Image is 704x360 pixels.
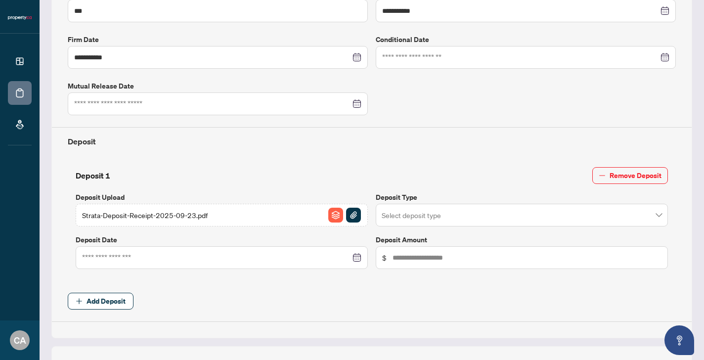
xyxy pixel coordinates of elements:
[87,293,126,309] span: Add Deposit
[376,234,668,245] label: Deposit Amount
[376,192,668,203] label: Deposit Type
[68,293,133,310] button: Add Deposit
[592,167,668,184] button: Remove Deposit
[328,207,344,223] button: File Archive
[664,325,694,355] button: Open asap
[599,172,606,179] span: minus
[68,34,368,45] label: Firm Date
[610,168,661,183] span: Remove Deposit
[382,252,387,263] span: $
[76,192,368,203] label: Deposit Upload
[76,204,368,226] span: Strata-Deposit-Receipt-2025-09-23.pdfFile ArchiveFile Attachement
[328,208,343,223] img: File Archive
[68,135,676,147] h4: Deposit
[346,208,361,223] img: File Attachement
[14,333,26,347] span: CA
[76,170,110,181] h4: Deposit 1
[8,15,32,21] img: logo
[76,298,83,305] span: plus
[76,234,368,245] label: Deposit Date
[376,34,676,45] label: Conditional Date
[346,207,361,223] button: File Attachement
[68,81,368,91] label: Mutual Release Date
[82,210,208,221] span: Strata-Deposit-Receipt-2025-09-23.pdf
